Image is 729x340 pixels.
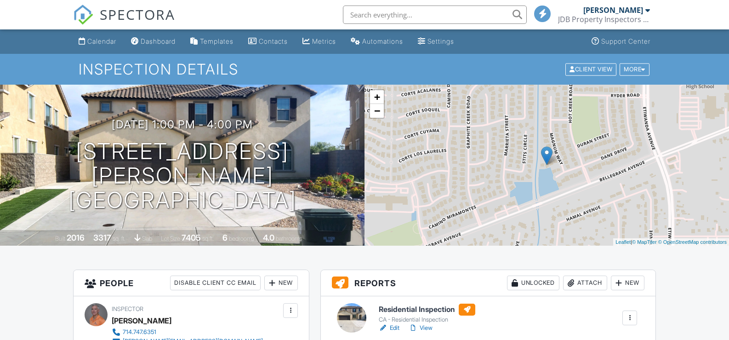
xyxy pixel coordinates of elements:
[613,238,729,246] div: |
[583,6,643,15] div: [PERSON_NAME]
[601,37,650,45] div: Support Center
[73,12,175,32] a: SPECTORA
[588,33,654,50] a: Support Center
[615,239,631,245] a: Leaflet
[15,139,350,212] h1: [STREET_ADDRESS][PERSON_NAME] [GEOGRAPHIC_DATA]
[558,15,650,24] div: JDB Property Inspectors LLC
[123,328,156,336] div: 714.747.6351
[620,63,649,75] div: More
[370,90,384,104] a: Zoom in
[379,304,475,324] a: Residential Inspection CA - Residential Inspection
[564,65,619,72] a: Client View
[245,33,291,50] a: Contacts
[127,33,179,50] a: Dashboard
[112,328,263,337] a: 714.747.6351
[370,104,384,118] a: Zoom out
[565,63,616,75] div: Client View
[611,276,644,290] div: New
[67,233,85,242] div: 2016
[379,304,475,316] h6: Residential Inspection
[79,61,650,77] h1: Inspection Details
[312,37,336,45] div: Metrics
[263,233,274,242] div: 4.0
[75,33,120,50] a: Calendar
[74,270,309,296] h3: People
[170,276,261,290] div: Disable Client CC Email
[362,37,403,45] div: Automations
[632,239,657,245] a: © MapTiler
[87,37,116,45] div: Calendar
[409,323,433,333] a: View
[276,235,302,242] span: bathrooms
[113,235,125,242] span: sq. ft.
[112,118,253,131] h3: [DATE] 1:00 pm - 4:00 pm
[379,323,399,333] a: Edit
[202,235,214,242] span: sq.ft.
[100,5,175,24] span: SPECTORA
[112,314,171,328] div: [PERSON_NAME]
[299,33,340,50] a: Metrics
[259,37,288,45] div: Contacts
[427,37,454,45] div: Settings
[112,305,143,312] span: Inspector
[229,235,254,242] span: bedrooms
[200,37,234,45] div: Templates
[141,37,176,45] div: Dashboard
[658,239,727,245] a: © OpenStreetMap contributors
[264,276,298,290] div: New
[182,233,201,242] div: 7405
[347,33,407,50] a: Automations (Basic)
[343,6,527,24] input: Search everything...
[187,33,237,50] a: Templates
[414,33,458,50] a: Settings
[93,233,111,242] div: 3317
[507,276,559,290] div: Unlocked
[73,5,93,25] img: The Best Home Inspection Software - Spectora
[142,235,152,242] span: slab
[379,316,475,323] div: CA - Residential Inspection
[55,235,65,242] span: Built
[321,270,655,296] h3: Reports
[563,276,607,290] div: Attach
[161,235,180,242] span: Lot Size
[222,233,228,242] div: 6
